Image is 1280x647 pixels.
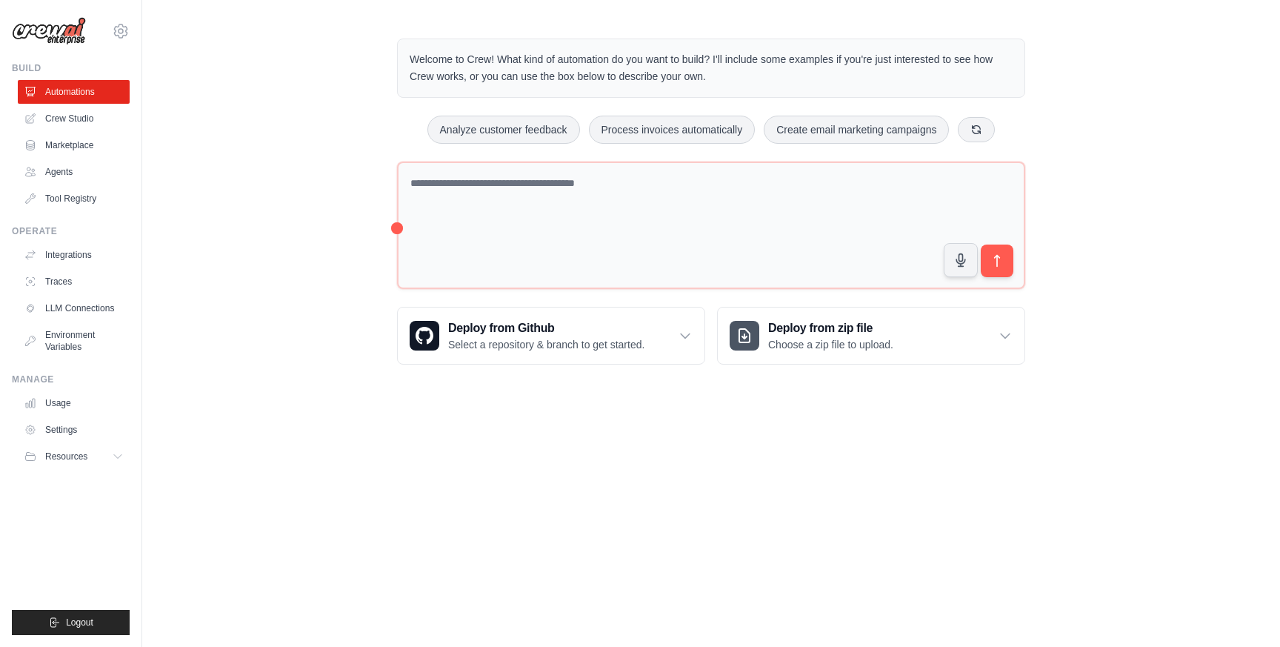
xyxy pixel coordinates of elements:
[18,187,130,210] a: Tool Registry
[448,319,644,337] h3: Deploy from Github
[18,296,130,320] a: LLM Connections
[12,62,130,74] div: Build
[18,243,130,267] a: Integrations
[66,617,93,628] span: Logout
[12,374,130,385] div: Manage
[18,323,130,359] a: Environment Variables
[410,51,1013,85] p: Welcome to Crew! What kind of automation do you want to build? I'll include some examples if you'...
[18,80,130,104] a: Automations
[18,418,130,442] a: Settings
[18,391,130,415] a: Usage
[45,451,87,462] span: Resources
[764,116,949,144] button: Create email marketing campaigns
[12,17,86,45] img: Logo
[427,116,580,144] button: Analyze customer feedback
[12,610,130,635] button: Logout
[589,116,756,144] button: Process invoices automatically
[18,107,130,130] a: Crew Studio
[448,337,644,352] p: Select a repository & branch to get started.
[18,445,130,468] button: Resources
[18,133,130,157] a: Marketplace
[18,160,130,184] a: Agents
[18,270,130,293] a: Traces
[12,225,130,237] div: Operate
[768,337,893,352] p: Choose a zip file to upload.
[768,319,893,337] h3: Deploy from zip file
